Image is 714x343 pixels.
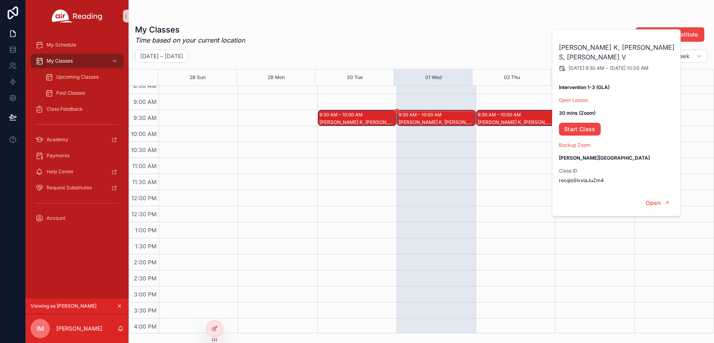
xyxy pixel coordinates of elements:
span: [DATE] 10:00 AM [610,65,649,71]
a: Past Classes [40,86,124,100]
button: 02 Thu [504,69,520,85]
a: Request Substitutes [31,181,124,195]
img: App logo [52,10,102,22]
span: Account [47,215,65,221]
a: My Classes [31,54,124,68]
em: Time based on your current location [135,35,245,45]
a: Help Center [31,164,124,179]
button: 30 Tue [347,69,363,85]
span: Past Classes [56,90,85,96]
div: 9:30 AM – 10:00 AM[PERSON_NAME] K, [PERSON_NAME] S, [PERSON_NAME] V [397,110,475,126]
a: Open Lesson [559,97,588,103]
a: Backup Zoom [559,142,591,148]
div: 9:30 AM – 10:00 AM [319,111,364,119]
span: 12:00 PM [129,195,159,201]
a: Account [31,211,124,225]
a: Start Class [559,123,601,136]
h2: [DATE] – [DATE] [140,52,183,60]
div: 9:30 AM – 10:00 AM[PERSON_NAME] K, [PERSON_NAME] S, [PERSON_NAME] V [477,110,554,126]
span: 2:00 PM [132,259,159,266]
span: recqioSIvxlaJuZm4 [559,177,675,184]
span: Class Feedback [47,106,83,112]
div: scrollable content [26,32,129,236]
strong: Intervention 1-3 (GLA) [559,84,610,90]
span: [DATE] 9:30 AM [569,65,604,71]
span: 9:00 AM [131,98,159,105]
span: Week [674,53,689,60]
span: Viewing as [PERSON_NAME] [31,303,96,309]
span: My Classes [47,58,73,64]
button: Week [669,50,708,63]
div: [PERSON_NAME] K, [PERSON_NAME] S, [PERSON_NAME] V [399,119,475,126]
span: 1:30 PM [133,243,159,250]
span: 1:00 PM [133,227,159,233]
span: My Schedule [47,42,76,48]
div: [PERSON_NAME] K, [PERSON_NAME] S, [PERSON_NAME] V [478,119,554,126]
span: 2:30 PM [132,275,159,282]
span: Class ID [559,168,675,174]
button: Open [640,197,675,210]
span: Academy [47,136,68,143]
a: Upcoming Classes [40,70,124,84]
button: 29 Mon [268,69,285,85]
button: Request a substitute [636,27,704,42]
div: 9:30 AM – 10:00 AM [478,111,523,119]
span: 12:30 PM [129,211,159,217]
span: 11:30 AM [130,179,159,185]
span: 10:00 AM [129,130,159,137]
span: 9:30 AM [131,114,159,121]
p: [PERSON_NAME] [56,325,102,333]
span: Request Substitutes [47,185,92,191]
button: 01 Wed [425,69,442,85]
span: Help Center [47,168,74,175]
button: 28 Sun [190,69,206,85]
strong: [PERSON_NAME][GEOGRAPHIC_DATA] [559,155,650,161]
a: Academy [31,132,124,147]
div: 9:30 AM – 10:00 AM[PERSON_NAME] K, [PERSON_NAME] S, [PERSON_NAME] V [318,110,396,126]
a: Payments [31,148,124,163]
div: [PERSON_NAME] K, [PERSON_NAME] S, [PERSON_NAME] V [319,119,396,126]
span: Upcoming Classes [56,74,98,80]
span: 10:30 AM [129,146,159,153]
a: My Schedule [31,38,124,52]
span: Payments [47,152,70,159]
h2: [PERSON_NAME] K, [PERSON_NAME] S, [PERSON_NAME] V [559,43,675,62]
span: - [606,65,608,71]
span: 4:00 PM [132,323,159,330]
span: Open [646,199,661,207]
h1: My Classes [135,24,245,35]
span: 8:30 AM [131,82,159,89]
div: 9:30 AM – 10:00 AM [399,111,444,119]
span: 3:00 PM [132,291,159,298]
span: 3:30 PM [132,307,159,314]
a: Class Feedback [31,102,124,116]
span: IM [37,324,44,333]
span: 11:00 AM [130,162,159,169]
strong: 30 mins (Zoom) [559,110,595,116]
